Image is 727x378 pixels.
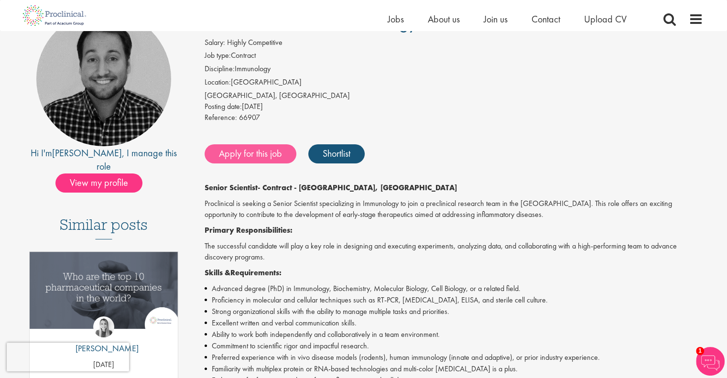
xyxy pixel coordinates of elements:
li: Familiarity with multiplex protein or RNA-based technologies and multi-color [MEDICAL_DATA] is a ... [205,363,703,375]
label: Salary: [205,37,225,48]
strong: Primary Responsibilities: [205,225,293,235]
img: Top 10 pharmaceutical companies in the world 2025 [30,252,178,329]
strong: - Contract - [GEOGRAPHIC_DATA], [GEOGRAPHIC_DATA] [258,183,457,193]
li: Ability to work both independently and collaboratively in a team environment. [205,329,703,340]
li: [GEOGRAPHIC_DATA] [205,77,703,90]
a: About us [428,13,460,25]
li: Commitment to scientific rigor and impactful research. [205,340,703,352]
div: [GEOGRAPHIC_DATA], [GEOGRAPHIC_DATA] [205,90,703,101]
strong: Senior Scientist [205,183,258,193]
label: Location: [205,77,231,88]
a: Contact [532,13,560,25]
p: Proclinical is seeking a Senior Scientist specializing in Immunology to join a preclinical resear... [205,198,703,220]
img: Hannah Burke [93,316,114,337]
a: View my profile [55,175,152,188]
label: Job type: [205,50,231,61]
span: 1 [696,347,704,355]
img: Chatbot [696,347,725,376]
span: Posting date: [205,101,242,111]
li: Preferred experience with in vivo disease models (rodents), human immunology (innate and adaptive... [205,352,703,363]
li: Contract [205,50,703,64]
span: View my profile [55,173,142,193]
img: imeage of recruiter Mike Raletz [36,11,171,146]
strong: Skills & [205,268,230,278]
a: Jobs [388,13,404,25]
li: Excellent written and verbal communication skills. [205,317,703,329]
li: Proficiency in molecular and cellular techniques such as RT-PCR, [MEDICAL_DATA], ELISA, and steri... [205,294,703,306]
a: [PERSON_NAME] [52,147,122,159]
label: Discipline: [205,64,235,75]
p: The successful candidate will play a key role in designing and executing experiments, analyzing d... [205,241,703,263]
iframe: reCAPTCHA [7,343,129,371]
a: Link to a post [30,252,178,336]
h3: Similar posts [60,216,148,239]
span: Highly Competitive [227,37,282,47]
li: Strong organizational skills with the ability to manage multiple tasks and priorities. [205,306,703,317]
a: Join us [484,13,508,25]
a: Apply for this job [205,144,296,163]
strong: Requirements: [230,268,282,278]
li: Advanced degree (PhD) in Immunology, Biochemistry, Molecular Biology, Cell Biology, or a related ... [205,283,703,294]
li: Immunology [205,64,703,77]
a: Hannah Burke [PERSON_NAME] [68,316,139,359]
div: [DATE] [205,101,703,112]
label: Reference: [205,112,237,123]
a: Upload CV [584,13,627,25]
div: Hi I'm , I manage this role [24,146,184,173]
span: 66907 [239,112,260,122]
a: Shortlist [308,144,365,163]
